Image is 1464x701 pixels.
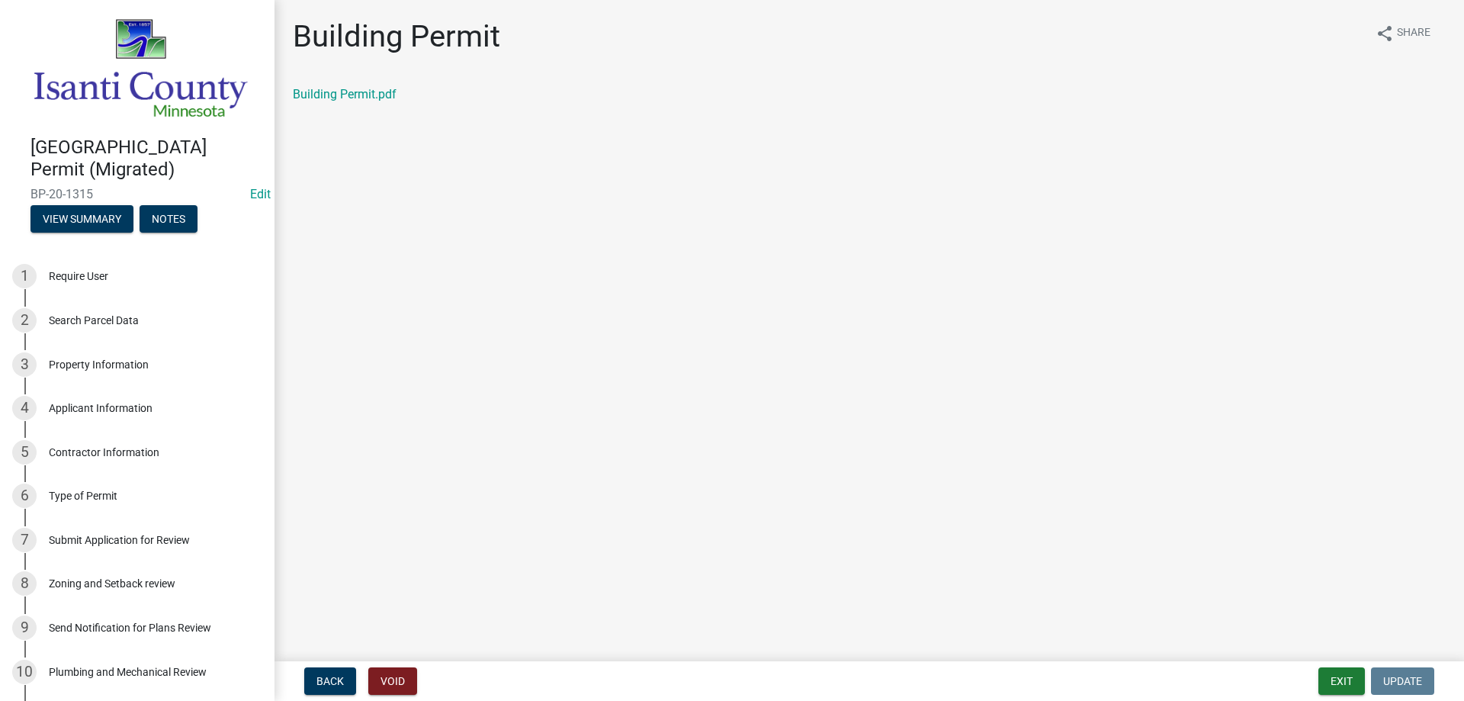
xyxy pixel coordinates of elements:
span: Share [1397,24,1430,43]
div: Property Information [49,359,149,370]
div: 4 [12,396,37,420]
div: Require User [49,271,108,281]
span: Back [316,675,344,687]
div: Zoning and Setback review [49,578,175,589]
div: 10 [12,660,37,684]
div: 1 [12,264,37,288]
div: 2 [12,308,37,333]
i: share [1376,24,1394,43]
div: Send Notification for Plans Review [49,622,211,633]
span: Update [1383,675,1422,687]
div: 8 [12,571,37,596]
wm-modal-confirm: Notes [140,214,197,226]
button: Back [304,667,356,695]
div: Submit Application for Review [49,535,190,545]
button: Exit [1318,667,1365,695]
h1: Building Permit [293,18,500,55]
img: Isanti County, Minnesota [30,16,250,121]
button: Void [368,667,417,695]
div: 5 [12,440,37,465]
button: Update [1371,667,1434,695]
div: Contractor Information [49,447,159,458]
div: Applicant Information [49,403,152,413]
div: 3 [12,352,37,377]
a: Edit [250,187,271,201]
div: Type of Permit [49,490,117,501]
div: Search Parcel Data [49,315,139,326]
button: shareShare [1363,18,1443,48]
h4: [GEOGRAPHIC_DATA] Permit (Migrated) [30,137,262,181]
span: BP-20-1315 [30,187,244,201]
button: Notes [140,205,197,233]
button: View Summary [30,205,133,233]
div: 7 [12,528,37,552]
div: 6 [12,484,37,508]
wm-modal-confirm: Edit Application Number [250,187,271,201]
wm-modal-confirm: Summary [30,214,133,226]
div: 9 [12,616,37,640]
div: Plumbing and Mechanical Review [49,667,207,677]
a: Building Permit.pdf [293,87,396,101]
